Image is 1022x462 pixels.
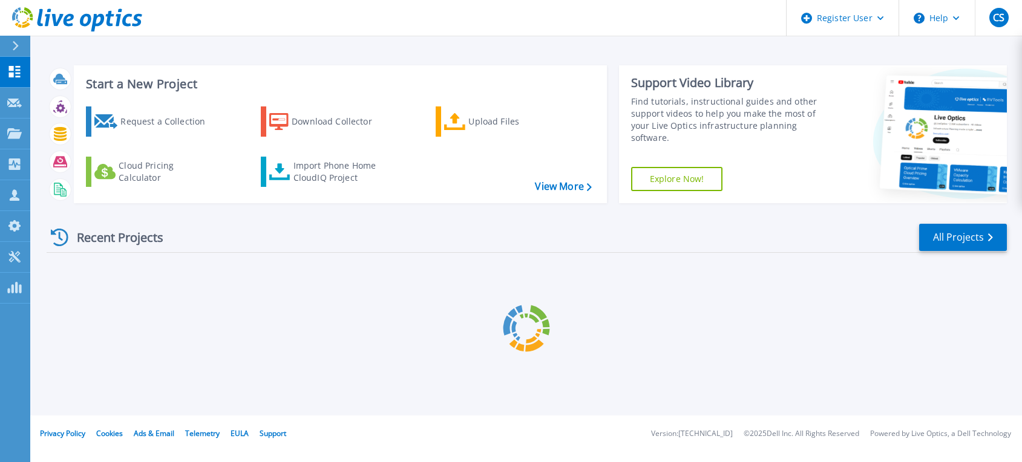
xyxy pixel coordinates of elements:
[47,223,180,252] div: Recent Projects
[86,77,591,91] h3: Start a New Project
[436,106,571,137] a: Upload Files
[744,430,859,438] li: © 2025 Dell Inc. All Rights Reserved
[260,428,286,438] a: Support
[119,160,215,184] div: Cloud Pricing Calculator
[292,109,388,134] div: Download Collector
[535,181,591,192] a: View More
[261,106,396,137] a: Download Collector
[651,430,733,438] li: Version: [TECHNICAL_ID]
[631,75,827,91] div: Support Video Library
[86,106,221,137] a: Request a Collection
[96,428,123,438] a: Cookies
[134,428,174,438] a: Ads & Email
[40,428,85,438] a: Privacy Policy
[120,109,217,134] div: Request a Collection
[631,167,723,191] a: Explore Now!
[919,224,1007,251] a: All Projects
[993,13,1004,22] span: CS
[468,109,565,134] div: Upload Files
[631,96,827,144] div: Find tutorials, instructional guides and other support videos to help you make the most of your L...
[293,160,388,184] div: Import Phone Home CloudIQ Project
[870,430,1011,438] li: Powered by Live Optics, a Dell Technology
[231,428,249,438] a: EULA
[86,157,221,187] a: Cloud Pricing Calculator
[185,428,220,438] a: Telemetry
